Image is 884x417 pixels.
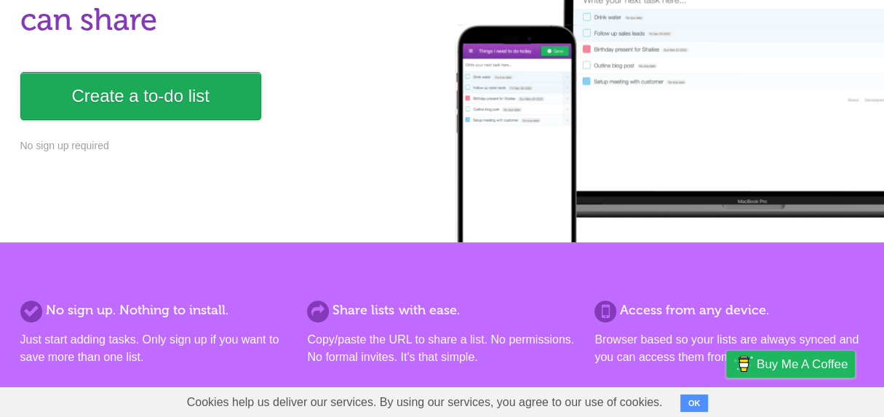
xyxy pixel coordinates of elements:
span: Cookies help us deliver our services. By using our services, you agree to our use of cookies. [172,388,677,417]
a: Buy me a coffee [726,351,855,378]
span: Buy me a coffee [757,352,848,377]
button: OK [680,394,709,412]
h2: Share lists with ease. [307,301,576,320]
p: No sign up required [20,138,434,154]
img: Buy me a coffee [733,352,753,376]
p: Just start adding tasks. Only sign up if you want to save more than one list. [20,331,290,366]
h2: Access from any device. [594,301,864,320]
h2: No sign up. Nothing to install. [20,301,290,320]
p: Browser based so your lists are always synced and you can access them from anywhere. [594,331,864,366]
a: Create a to-do list [20,72,261,120]
p: Copy/paste the URL to share a list. No permissions. No formal invites. It's that simple. [307,331,576,366]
